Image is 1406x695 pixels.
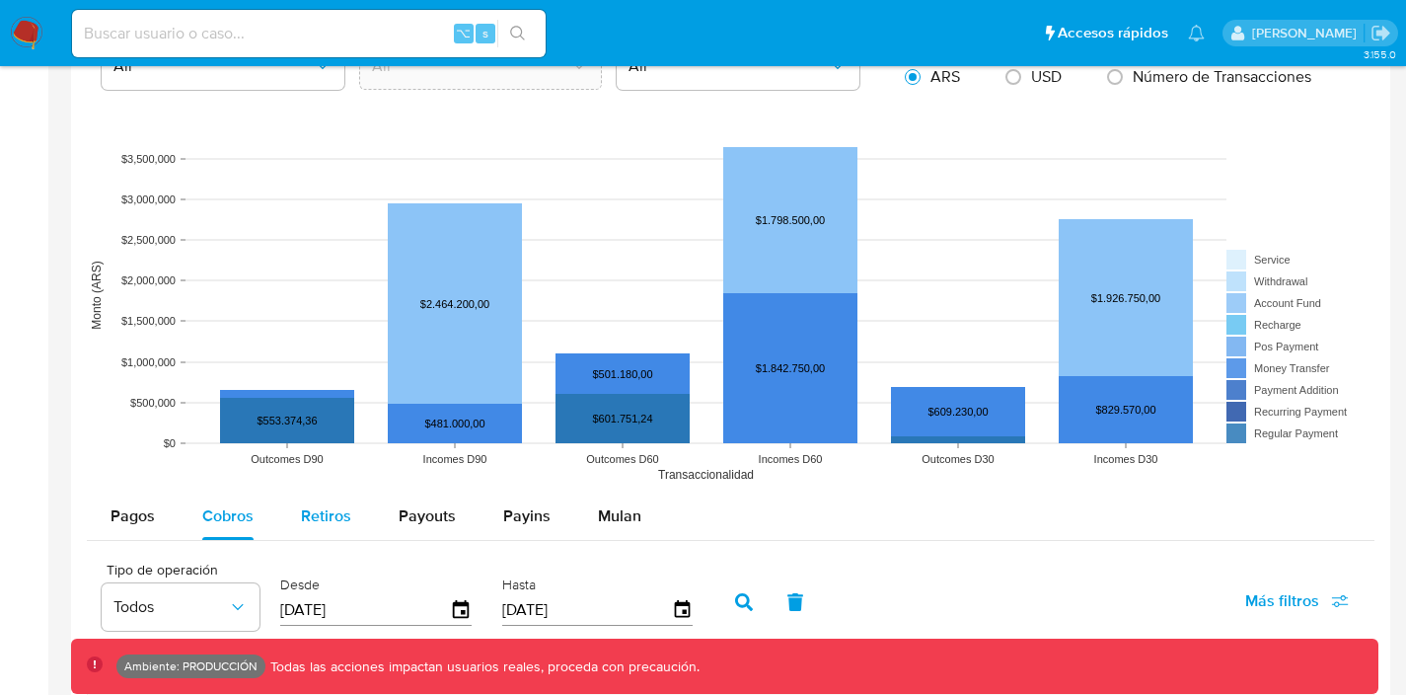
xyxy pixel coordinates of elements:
[482,24,488,42] span: s
[456,24,471,42] span: ⌥
[1188,25,1205,41] a: Notificaciones
[124,662,258,670] p: Ambiente: PRODUCCIÓN
[1370,23,1391,43] a: Salir
[265,657,700,676] p: Todas las acciones impactan usuarios reales, proceda con precaución.
[1364,46,1396,62] span: 3.155.0
[1058,23,1168,43] span: Accesos rápidos
[72,21,546,46] input: Buscar usuario o caso...
[497,20,538,47] button: search-icon
[1252,24,1364,42] p: franco.barberis@mercadolibre.com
